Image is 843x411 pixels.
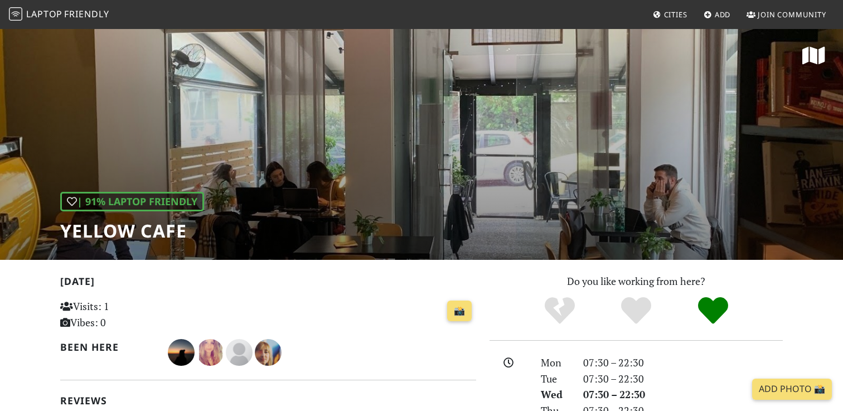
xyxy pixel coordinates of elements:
span: Katerina [226,345,255,358]
span: Join Community [758,9,826,20]
div: Wed [534,386,576,403]
img: blank-535327c66bd565773addf3077783bbfce4b00ec00e9fd257753287c682c7fa38.png [226,339,253,366]
a: Add [699,4,735,25]
a: Add Photo 📸 [752,379,832,400]
h2: Been here [60,341,154,353]
span: Friendly [64,8,109,20]
img: 1887-iro.jpg [197,339,224,366]
p: Visits: 1 Vibes: 0 [60,298,190,331]
div: No [521,296,598,326]
div: | 91% Laptop Friendly [60,192,204,211]
img: 3484-thenia.jpg [168,339,195,366]
span: Laptop [26,8,62,20]
div: Mon [534,355,576,371]
span: Marina Bresaka [255,345,282,358]
span: Add [715,9,731,20]
p: Do you like working from here? [490,273,783,289]
div: 07:30 – 22:30 [576,386,789,403]
div: 07:30 – 22:30 [576,355,789,371]
a: Join Community [742,4,831,25]
a: 📸 [447,301,472,322]
a: Cities [648,4,692,25]
div: Yes [598,296,675,326]
div: Definitely! [675,296,752,326]
a: LaptopFriendly LaptopFriendly [9,5,109,25]
span: Cities [664,9,687,20]
span: Thenia Dr [168,345,197,358]
h1: Yellow Cafe [60,220,204,241]
img: 1439-marina.jpg [255,339,282,366]
span: Iro Sokolatidou [197,345,226,358]
h2: Reviews [60,395,476,407]
div: Tue [534,371,576,387]
div: 07:30 – 22:30 [576,371,789,387]
h2: [DATE] [60,275,476,292]
img: LaptopFriendly [9,7,22,21]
